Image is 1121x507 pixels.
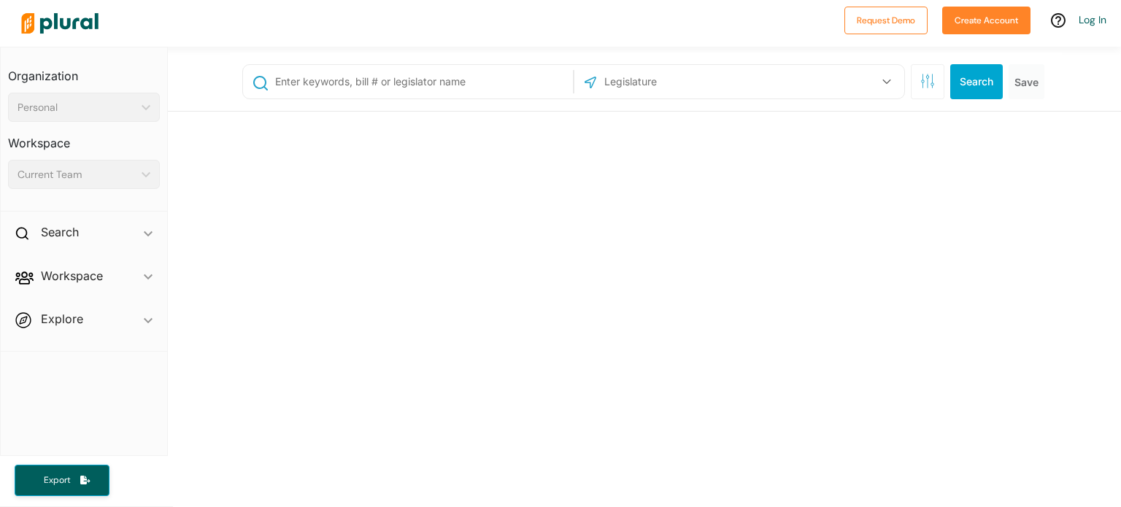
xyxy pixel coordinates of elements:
[1009,64,1044,99] button: Save
[8,122,160,154] h3: Workspace
[15,465,109,496] button: Export
[603,68,759,96] input: Legislature
[942,7,1031,34] button: Create Account
[8,55,160,87] h3: Organization
[18,100,136,115] div: Personal
[942,12,1031,27] a: Create Account
[274,68,569,96] input: Enter keywords, bill # or legislator name
[41,224,79,240] h2: Search
[920,74,935,86] span: Search Filters
[1079,13,1106,26] a: Log In
[34,474,80,487] span: Export
[844,12,928,27] a: Request Demo
[844,7,928,34] button: Request Demo
[950,64,1003,99] button: Search
[18,167,136,182] div: Current Team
